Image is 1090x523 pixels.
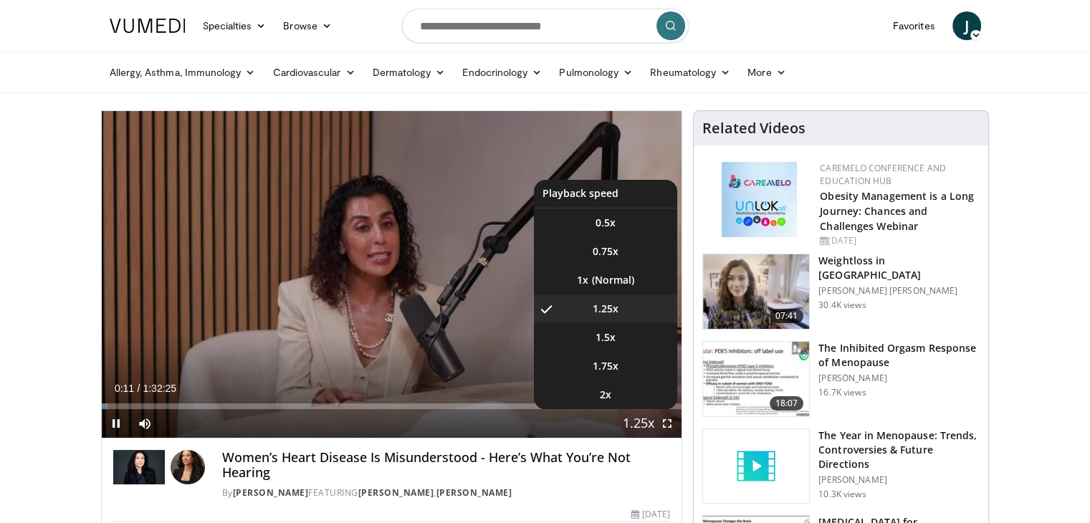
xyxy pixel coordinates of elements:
a: CaReMeLO Conference and Education Hub [820,162,946,187]
a: 18:07 The Inhibited Orgasm Response of Menopause [PERSON_NAME] 16.7K views [702,341,980,417]
button: Playback Rate [624,409,653,438]
div: By FEATURING , [222,486,670,499]
a: [PERSON_NAME] [436,486,512,499]
a: Allergy, Asthma, Immunology [101,58,264,87]
img: VuMedi Logo [110,19,186,33]
a: J [952,11,981,40]
span: 07:41 [770,309,804,323]
div: [DATE] [631,508,670,521]
img: 283c0f17-5e2d-42ba-a87c-168d447cdba4.150x105_q85_crop-smart_upscale.jpg [703,342,809,416]
a: [PERSON_NAME] [233,486,309,499]
span: 1.75x [593,359,618,373]
span: 1.5x [596,330,616,345]
p: 10.3K views [818,489,866,500]
span: 1x [577,273,588,287]
a: Favorites [884,11,944,40]
input: Search topics, interventions [402,9,689,43]
a: Specialties [194,11,275,40]
img: Avatar [171,450,205,484]
div: Progress Bar [102,403,682,409]
a: Rheumatology [641,58,739,87]
p: [PERSON_NAME] [PERSON_NAME] [818,285,980,297]
a: [PERSON_NAME] [358,486,434,499]
h4: Related Videos [702,120,805,137]
a: Endocrinology [454,58,550,87]
button: Fullscreen [653,409,682,438]
h3: The Year in Menopause: Trends, Controversies & Future Directions [818,428,980,471]
a: Pulmonology [550,58,641,87]
span: 0.75x [593,244,618,259]
a: Browse [274,11,340,40]
a: Dermatology [364,58,454,87]
button: Pause [102,409,130,438]
p: 16.7K views [818,387,866,398]
a: The Year in Menopause: Trends, Controversies & Future Directions [PERSON_NAME] 10.3K views [702,428,980,504]
a: Cardiovascular [264,58,363,87]
img: Dr. Gabrielle Lyon [113,450,165,484]
button: Mute [130,409,159,438]
img: 9983fed1-7565-45be-8934-aef1103ce6e2.150x105_q85_crop-smart_upscale.jpg [703,254,809,329]
span: / [138,383,140,394]
h4: Women’s Heart Disease Is Misunderstood - Here’s What You’re Not Hearing [222,450,670,481]
div: [DATE] [820,234,977,247]
p: [PERSON_NAME] [818,373,980,384]
img: video_placeholder_short.svg [703,429,809,504]
h3: The Inhibited Orgasm Response of Menopause [818,341,980,370]
p: 30.4K views [818,299,866,311]
span: 18:07 [770,396,804,411]
img: 45df64a9-a6de-482c-8a90-ada250f7980c.png.150x105_q85_autocrop_double_scale_upscale_version-0.2.jpg [722,162,797,237]
span: 0:11 [115,383,134,394]
span: 0.5x [596,216,616,230]
span: 1:32:25 [143,383,176,394]
h3: Weightloss in [GEOGRAPHIC_DATA] [818,254,980,282]
p: [PERSON_NAME] [818,474,980,486]
a: 07:41 Weightloss in [GEOGRAPHIC_DATA] [PERSON_NAME] [PERSON_NAME] 30.4K views [702,254,980,330]
video-js: Video Player [102,111,682,438]
span: 2x [600,388,611,402]
a: Obesity Management is a Long Journey: Chances and Challenges Webinar [820,189,974,233]
span: 1.25x [593,302,618,316]
a: More [739,58,794,87]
